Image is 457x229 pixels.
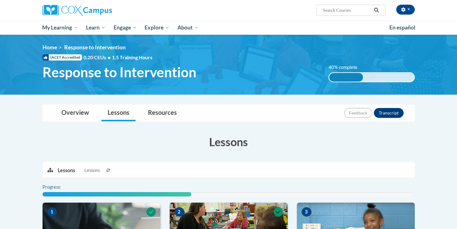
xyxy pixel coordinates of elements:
[141,20,173,35] a: Explore
[43,5,112,16] img: Cox Campus
[372,7,381,14] button: Search
[110,20,141,35] a: Engage
[47,207,57,217] span: 1
[108,54,110,60] span: •
[174,207,184,217] span: 2
[322,7,372,14] input: Search Courses
[114,24,137,31] span: Engage
[43,64,196,80] span: Response to Intervention
[86,24,105,31] span: Learn
[55,105,95,121] a: Overview
[142,105,183,121] a: Resources
[173,20,203,35] a: About
[84,167,100,174] span: Lessons
[396,5,415,15] button: Account Settings
[43,134,415,150] h3: Lessons
[101,105,136,121] a: Lessons
[112,54,152,60] span: 1.5 Training Hours
[329,73,363,82] div: 40% complete
[385,21,419,34] a: En español
[389,24,415,31] span: En español
[177,24,199,31] span: About
[329,64,364,71] label: 40% complete
[43,44,57,51] a: Home
[374,108,404,118] button: Transcript
[344,108,372,118] button: Feedback
[38,20,82,35] a: My Learning
[33,20,424,35] div: Main menu
[58,167,75,174] p: Lessons
[42,24,78,31] span: My Learning
[64,44,126,51] span: Response to Intervention
[83,54,112,61] span: 0.20 CEUs
[43,54,82,61] span: IACET Accredited
[302,207,311,217] span: 3
[43,5,160,16] a: Cox Campus
[43,184,78,191] label: Progress:
[145,24,169,31] span: Explore
[82,20,110,35] a: Learn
